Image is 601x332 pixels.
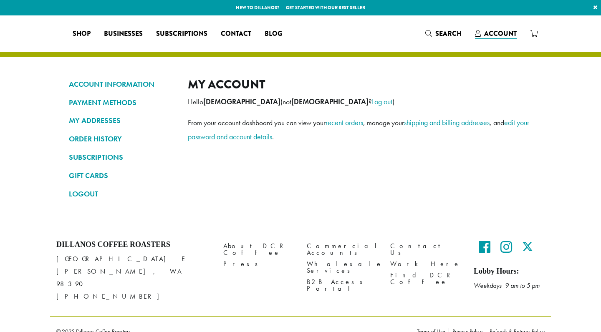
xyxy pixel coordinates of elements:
a: ORDER HISTORY [69,132,175,146]
a: Wholesale Services [307,259,378,277]
h5: Lobby Hours: [474,267,545,276]
a: Log out [372,97,392,106]
a: recent orders [326,118,363,127]
a: Find DCR Coffee [390,270,461,288]
a: MY ADDRESSES [69,113,175,128]
a: B2B Access Portal [307,277,378,294]
a: LOGOUT [69,187,175,201]
a: About DCR Coffee [223,240,294,258]
a: SUBSCRIPTIONS [69,150,175,164]
a: Press [223,259,294,270]
span: Subscriptions [156,29,207,39]
a: Shop [66,27,97,40]
span: Search [435,29,462,38]
span: Businesses [104,29,143,39]
p: [GEOGRAPHIC_DATA] E [PERSON_NAME], WA 98390 [PHONE_NUMBER] [56,253,211,303]
p: From your account dashboard you can view your , manage your , and . [188,116,532,144]
a: ACCOUNT INFORMATION [69,77,175,91]
p: Hello (not ? ) [188,95,532,109]
em: Weekdays 9 am to 5 pm [474,281,540,290]
a: Get started with our best seller [286,4,365,11]
span: Contact [221,29,251,39]
a: GIFT CARDS [69,169,175,183]
a: PAYMENT METHODS [69,96,175,110]
h4: Dillanos Coffee Roasters [56,240,211,249]
a: Commercial Accounts [307,240,378,258]
a: Search [419,27,468,40]
a: shipping and billing addresses [404,118,490,127]
strong: [DEMOGRAPHIC_DATA] [203,97,280,106]
nav: Account pages [69,77,175,208]
span: Account [484,29,517,38]
a: Work Here [390,259,461,270]
strong: [DEMOGRAPHIC_DATA] [291,97,369,106]
span: Blog [265,29,282,39]
h2: My account [188,77,532,92]
a: Contact Us [390,240,461,258]
span: Shop [73,29,91,39]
